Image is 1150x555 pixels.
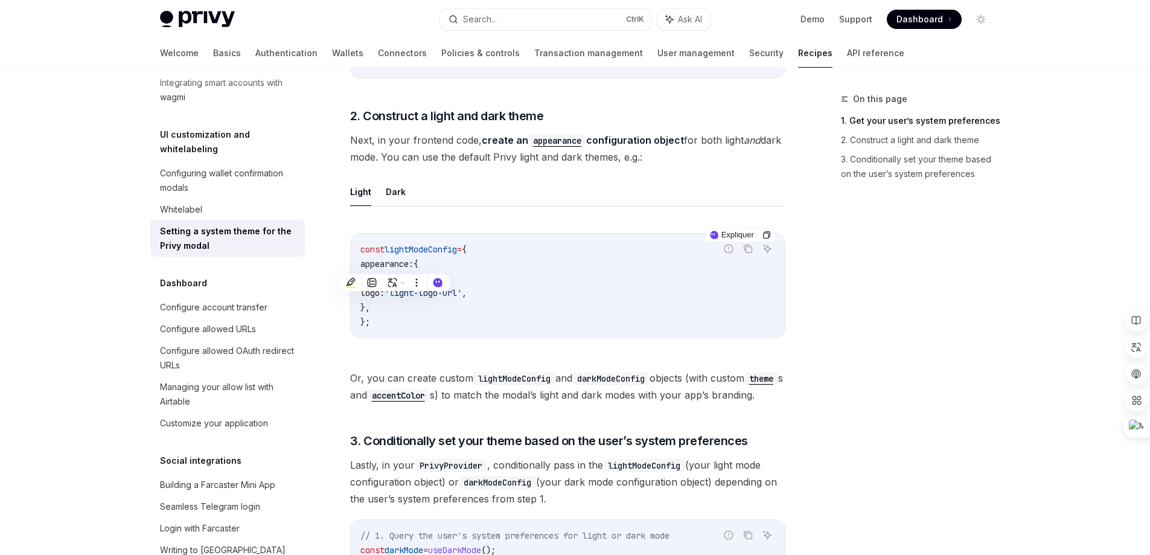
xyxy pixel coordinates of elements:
[160,300,267,315] div: Configure account transfer
[150,412,305,434] a: Customize your application
[657,39,735,68] a: User management
[367,389,430,402] code: accentColor
[462,287,467,298] span: ,
[759,527,775,543] button: Ask AI
[462,244,467,255] span: {
[740,241,756,257] button: Copy the contents from the code block
[160,276,207,290] h5: Dashboard
[160,344,298,373] div: Configure allowed OAuth redirect URLs
[160,224,298,253] div: Setting a system theme for the Privy modal
[744,372,778,384] a: theme
[160,127,305,156] h5: UI customization and whitelabeling
[213,39,241,68] a: Basics
[150,162,305,199] a: Configuring wallet confirmation modals
[360,258,414,269] span: appearance:
[463,12,497,27] div: Search...
[160,11,235,28] img: light logo
[350,107,544,124] span: 2. Construct a light and dark theme
[160,521,240,536] div: Login with Farcaster
[350,132,785,165] span: Next, in your frontend code, for both light dark mode. You can use the default Privy light and da...
[378,39,427,68] a: Connectors
[459,476,536,489] code: darkModeConfig
[896,13,943,25] span: Dashboard
[160,202,202,217] div: Whitelabel
[360,530,669,541] span: // 1. Query the user's system preferences for light or dark mode
[360,316,370,327] span: };
[744,372,778,385] code: theme
[160,39,199,68] a: Welcome
[423,273,428,284] span: ,
[150,199,305,220] a: Whitelabel
[839,13,872,25] a: Support
[414,258,418,269] span: {
[534,39,643,68] a: Transaction management
[150,72,305,108] a: Integrating smart accounts with wagmi
[572,372,650,385] code: darkModeConfig
[759,241,775,257] button: Ask AI
[740,527,756,543] button: Copy the contents from the code block
[389,273,423,284] span: 'light'
[150,518,305,539] a: Login with Farcaster
[160,322,256,336] div: Configure allowed URLs
[473,372,555,385] code: lightModeConfig
[386,178,406,206] button: Dark
[150,474,305,496] a: Building a Farcaster Mini App
[360,244,385,255] span: const
[721,241,736,257] button: Report incorrect code
[360,273,389,284] span: theme:
[150,496,305,518] a: Seamless Telegram login
[255,39,318,68] a: Authentication
[441,39,520,68] a: Policies & controls
[160,380,298,409] div: Managing your allow list with Airtable
[150,297,305,318] a: Configure account transfer
[160,499,260,514] div: Seamless Telegram login
[360,302,370,313] span: },
[657,8,711,30] button: Ask AI
[841,111,1000,130] a: 1. Get your user’s system preferences
[350,457,785,507] span: Lastly, in your , conditionally pass in the (your light mode configuration object) or (your dark ...
[360,287,385,298] span: logo:
[482,134,684,146] a: create anappearanceconfiguration object
[150,318,305,340] a: Configure allowed URLs
[367,389,430,401] a: accentColor
[800,13,825,25] a: Demo
[160,75,298,104] div: Integrating smart accounts with wagmi
[350,370,785,403] span: Or, you can create custom and objects (with custom s and s) to match the modal’s light and dark m...
[150,376,305,412] a: Managing your allow list with Airtable
[721,527,736,543] button: Report incorrect code
[841,150,1000,184] a: 3. Conditionally set your theme based on the user’s system preferences
[887,10,962,29] a: Dashboard
[749,39,784,68] a: Security
[603,459,685,472] code: lightModeConfig
[853,92,907,106] span: On this page
[744,134,761,146] em: and
[150,220,305,257] a: Setting a system theme for the Privy modal
[385,287,462,298] span: 'light-logo-url'
[160,416,268,431] div: Customize your application
[847,39,904,68] a: API reference
[798,39,832,68] a: Recipes
[528,134,586,147] code: appearance
[160,454,241,468] h5: Social integrations
[971,10,991,29] button: Toggle dark mode
[350,432,748,449] span: 3. Conditionally set your theme based on the user’s system preferences
[350,178,371,206] button: Light
[415,459,487,472] code: PrivyProvider
[160,166,298,195] div: Configuring wallet confirmation modals
[626,14,644,24] span: Ctrl K
[678,13,702,25] span: Ask AI
[160,478,275,492] div: Building a Farcaster Mini App
[150,340,305,376] a: Configure allowed OAuth redirect URLs
[332,39,363,68] a: Wallets
[385,244,457,255] span: lightModeConfig
[440,8,651,30] button: Search...CtrlK
[457,244,462,255] span: =
[841,130,1000,150] a: 2. Construct a light and dark theme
